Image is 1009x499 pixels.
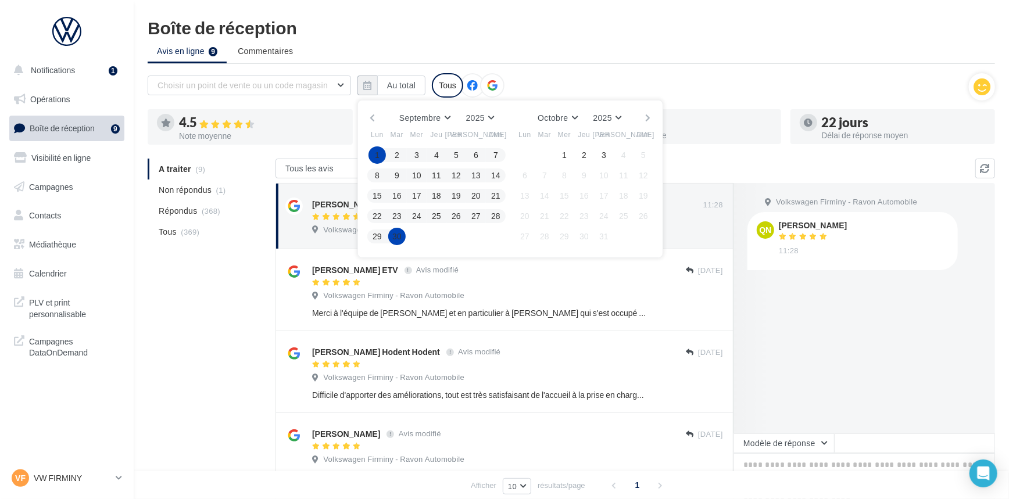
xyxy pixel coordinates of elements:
[589,110,627,126] button: 2025
[368,228,386,245] button: 29
[595,187,613,204] button: 17
[148,19,995,36] div: Boîte de réception
[593,130,655,139] span: [PERSON_NAME]
[15,472,26,484] span: VF
[428,207,445,225] button: 25
[635,207,652,225] button: 26
[179,132,344,140] div: Note moyenne
[216,185,226,195] span: (1)
[159,205,198,217] span: Répondus
[388,167,406,184] button: 9
[776,197,917,207] span: Volkswagen Firminy - Ravon Automobile
[410,130,423,139] span: Mer
[445,130,507,139] span: [PERSON_NAME]
[556,146,573,164] button: 1
[399,429,441,439] span: Avis modifié
[179,116,344,130] div: 4.5
[628,476,647,494] span: 1
[7,175,127,199] a: Campagnes
[467,167,485,184] button: 13
[159,226,177,238] span: Tous
[575,228,593,245] button: 30
[969,459,997,487] div: Open Intercom Messenger
[822,116,986,129] div: 22 jours
[575,167,593,184] button: 9
[7,329,127,363] a: Campagnes DataOnDemand
[29,210,61,220] span: Contacts
[159,184,212,196] span: Non répondus
[635,187,652,204] button: 19
[408,167,425,184] button: 10
[760,224,772,236] span: QN
[487,146,504,164] button: 7
[31,65,75,75] span: Notifications
[575,146,593,164] button: 2
[698,265,723,276] span: [DATE]
[703,200,723,210] span: 11:28
[518,130,531,139] span: Lun
[593,113,613,123] span: 2025
[615,146,632,164] button: 4
[7,261,127,286] a: Calendrier
[7,203,127,228] a: Contacts
[158,80,328,90] span: Choisir un point de vente ou un code magasin
[29,239,76,249] span: Médiathèque
[7,290,127,324] a: PLV et print personnalisable
[430,130,442,139] span: Jeu
[635,167,652,184] button: 12
[516,167,534,184] button: 6
[388,228,406,245] button: 30
[595,207,613,225] button: 24
[556,207,573,225] button: 22
[312,389,647,401] div: Difficile d'apporter des améliorations, tout est très satisfaisant de l'accueil à la prise en cha...
[508,482,517,491] span: 10
[368,167,386,184] button: 8
[312,428,380,440] div: [PERSON_NAME]
[487,167,504,184] button: 14
[428,146,445,164] button: 4
[416,265,459,275] span: Avis modifié
[615,207,632,225] button: 25
[275,159,392,178] button: Tous les avis
[388,187,406,204] button: 16
[448,146,465,164] button: 5
[558,130,571,139] span: Mer
[487,207,504,225] button: 28
[448,207,465,225] button: 26
[428,167,445,184] button: 11
[408,146,425,164] button: 3
[448,167,465,184] button: 12
[516,187,534,204] button: 13
[7,232,127,257] a: Médiathèque
[636,130,650,139] span: Dim
[698,347,723,358] span: [DATE]
[536,187,553,204] button: 14
[312,199,380,210] div: [PERSON_NAME]
[461,110,499,126] button: 2025
[467,207,485,225] button: 27
[148,76,351,95] button: Choisir un point de vente ou un code magasin
[323,225,464,235] span: Volkswagen Firminy - Ravon Automobile
[458,347,500,357] span: Avis modifié
[368,187,386,204] button: 15
[698,429,723,440] span: [DATE]
[428,187,445,204] button: 18
[432,73,463,98] div: Tous
[399,113,441,123] span: Septembre
[607,131,772,139] div: Taux de réponse
[595,228,613,245] button: 31
[779,246,799,256] span: 11:28
[323,372,464,383] span: Volkswagen Firminy - Ravon Automobile
[312,264,398,276] div: [PERSON_NAME] ETV
[323,290,464,301] span: Volkswagen Firminy - Ravon Automobile
[538,113,568,123] span: Octobre
[109,66,117,76] div: 1
[377,76,425,95] button: Au total
[9,467,124,489] a: VF VW FIRMINY
[7,58,122,82] button: Notifications 1
[556,167,573,184] button: 8
[538,480,585,491] span: résultats/page
[34,472,111,484] p: VW FIRMINY
[471,480,496,491] span: Afficher
[734,433,835,453] button: Modèle de réponse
